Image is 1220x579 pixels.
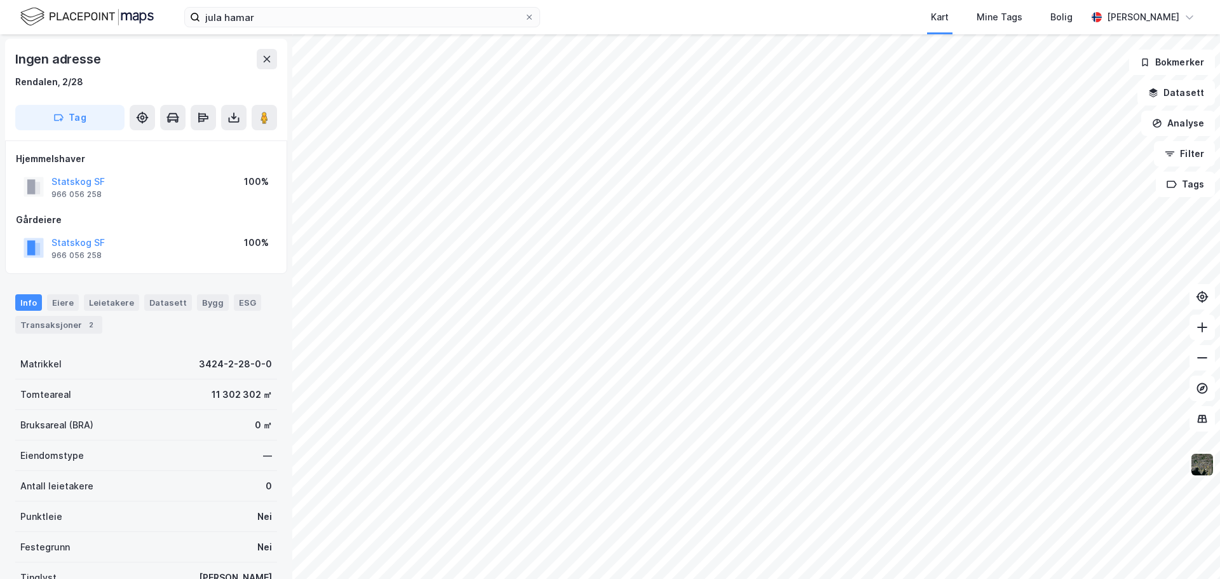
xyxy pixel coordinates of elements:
div: Leietakere [84,294,139,311]
div: 11 302 302 ㎡ [212,387,272,402]
div: Bolig [1050,10,1073,25]
div: Transaksjoner [15,316,102,334]
div: — [263,448,272,463]
div: 966 056 258 [51,189,102,200]
input: Søk på adresse, matrikkel, gårdeiere, leietakere eller personer [200,8,524,27]
div: Matrikkel [20,357,62,372]
img: 9k= [1190,453,1214,477]
div: ESG [234,294,261,311]
div: Kart [931,10,949,25]
button: Tags [1156,172,1215,197]
div: 100% [244,235,269,250]
div: Bygg [197,294,229,311]
div: Antall leietakere [20,479,93,494]
div: [PERSON_NAME] [1107,10,1179,25]
div: Hjemmelshaver [16,151,276,167]
button: Analyse [1141,111,1215,136]
div: Rendalen, 2/28 [15,74,83,90]
img: logo.f888ab2527a4732fd821a326f86c7f29.svg [20,6,154,28]
div: Bruksareal (BRA) [20,418,93,433]
div: 0 ㎡ [255,418,272,433]
div: 2 [85,318,97,331]
div: Gårdeiere [16,212,276,228]
div: 966 056 258 [51,250,102,261]
button: Datasett [1137,80,1215,106]
div: Info [15,294,42,311]
button: Filter [1154,141,1215,167]
div: Eiere [47,294,79,311]
div: Datasett [144,294,192,311]
div: Punktleie [20,509,62,524]
div: 0 [266,479,272,494]
div: Nei [257,509,272,524]
div: 100% [244,174,269,189]
div: Mine Tags [977,10,1022,25]
div: Nei [257,540,272,555]
div: Tomteareal [20,387,71,402]
button: Bokmerker [1129,50,1215,75]
button: Tag [15,105,125,130]
div: Ingen adresse [15,49,103,69]
div: 3424-2-28-0-0 [199,357,272,372]
iframe: Chat Widget [1156,518,1220,579]
div: Eiendomstype [20,448,84,463]
div: Festegrunn [20,540,70,555]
